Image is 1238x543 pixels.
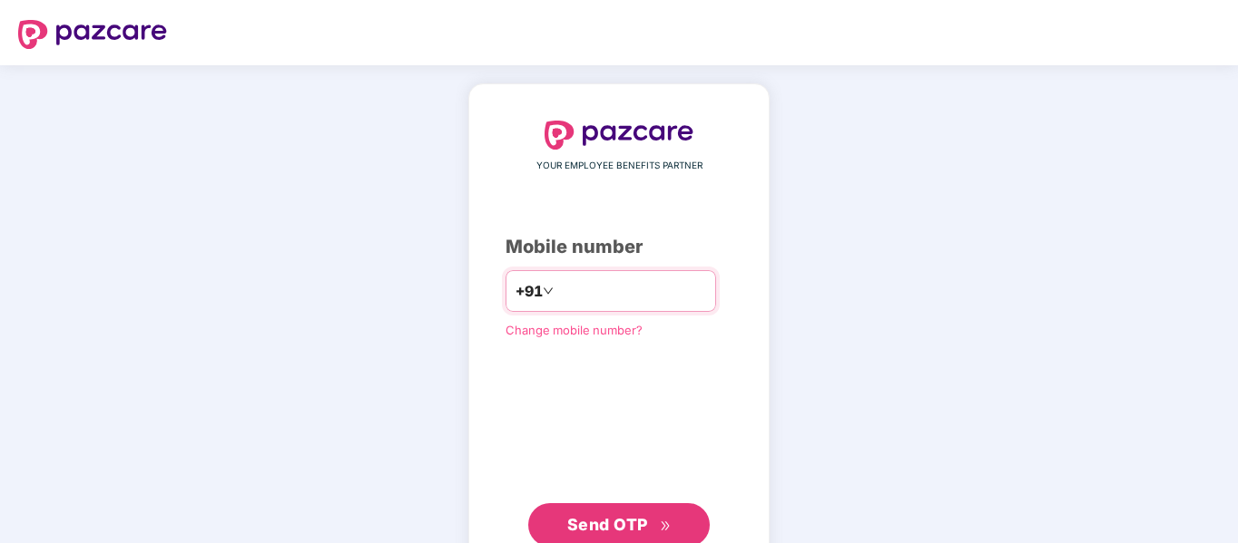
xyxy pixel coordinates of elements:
[543,286,554,296] span: down
[516,280,543,303] span: +91
[567,515,648,534] span: Send OTP
[536,159,703,173] span: YOUR EMPLOYEE BENEFITS PARTNER
[545,121,693,150] img: logo
[506,323,643,337] a: Change mobile number?
[18,20,167,49] img: logo
[660,520,672,532] span: double-right
[506,233,732,261] div: Mobile number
